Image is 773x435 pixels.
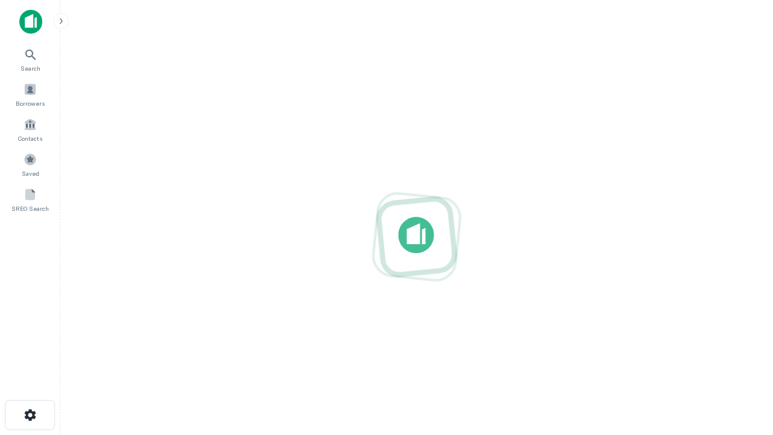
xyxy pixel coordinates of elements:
[19,10,42,34] img: capitalize-icon.png
[16,98,45,108] span: Borrowers
[4,113,57,146] a: Contacts
[22,169,39,178] span: Saved
[713,338,773,396] iframe: Chat Widget
[11,204,49,213] span: SREO Search
[4,148,57,181] a: Saved
[18,134,42,143] span: Contacts
[4,183,57,216] a: SREO Search
[21,63,40,73] span: Search
[4,78,57,111] a: Borrowers
[4,43,57,76] a: Search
